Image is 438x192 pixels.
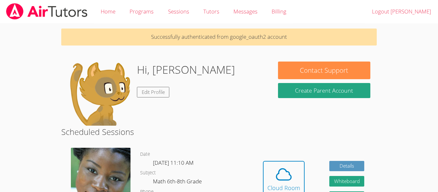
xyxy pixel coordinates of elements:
[278,62,370,79] button: Contact Support
[137,62,235,78] h1: Hi, [PERSON_NAME]
[137,87,170,97] a: Edit Profile
[68,62,132,126] img: default.png
[329,176,365,187] button: Whiteboard
[153,177,203,188] dd: Math 6th-8th Grade
[233,8,257,15] span: Messages
[140,150,150,158] dt: Date
[61,29,377,46] p: Successfully authenticated from google_oauth2 account
[329,161,365,171] a: Details
[153,159,194,166] span: [DATE] 11:10 AM
[61,126,377,138] h2: Scheduled Sessions
[140,169,156,177] dt: Subject
[278,83,370,98] button: Create Parent Account
[5,3,88,20] img: airtutors_banner-c4298cdbf04f3fff15de1276eac7730deb9818008684d7c2e4769d2f7ddbe033.png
